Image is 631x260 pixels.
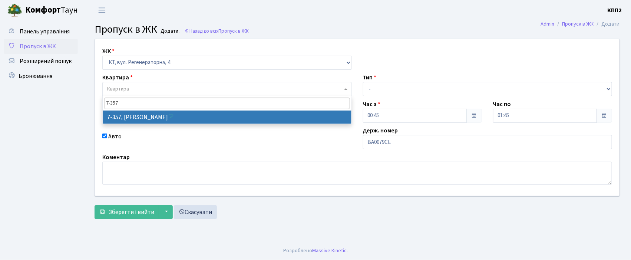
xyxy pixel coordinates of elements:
[363,100,381,109] label: Час з
[25,4,78,17] span: Таун
[108,132,122,141] label: Авто
[20,27,70,36] span: Панель управління
[159,28,181,34] small: Додати .
[283,247,348,255] div: Розроблено .
[25,4,61,16] b: Комфорт
[102,47,115,56] label: ЖК
[93,4,111,16] button: Переключити навігацію
[608,6,622,15] a: КПП2
[312,247,347,254] a: Massive Kinetic
[608,6,622,14] b: КПП2
[95,205,159,219] button: Зберегти і вийти
[4,54,78,69] a: Розширений пошук
[4,69,78,83] a: Бронювання
[4,39,78,54] a: Пропуск в ЖК
[363,73,377,82] label: Тип
[530,16,631,32] nav: breadcrumb
[184,27,249,34] a: Назад до всіхПропуск в ЖК
[363,135,612,149] input: АА1234АА
[363,126,398,135] label: Держ. номер
[541,20,555,28] a: Admin
[594,20,620,28] li: Додати
[20,42,56,50] span: Пропуск в ЖК
[95,22,157,37] span: Пропуск в ЖК
[102,73,133,82] label: Квартира
[107,85,129,93] span: Квартира
[174,205,217,219] a: Скасувати
[19,72,52,80] span: Бронювання
[103,111,351,124] li: 7-357, [PERSON_NAME]
[493,100,511,109] label: Час по
[20,57,72,65] span: Розширений пошук
[7,3,22,18] img: logo.png
[562,20,594,28] a: Пропуск в ЖК
[218,27,249,34] span: Пропуск в ЖК
[102,153,130,162] label: Коментар
[109,208,154,216] span: Зберегти і вийти
[4,24,78,39] a: Панель управління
